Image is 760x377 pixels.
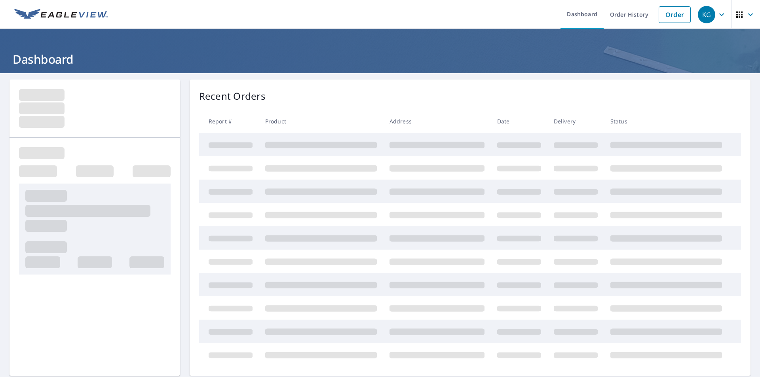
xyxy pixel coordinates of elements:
img: EV Logo [14,9,108,21]
div: KG [698,6,715,23]
th: Report # [199,110,259,133]
th: Product [259,110,383,133]
a: Order [659,6,691,23]
th: Delivery [547,110,604,133]
th: Address [383,110,491,133]
th: Date [491,110,547,133]
p: Recent Orders [199,89,266,103]
th: Status [604,110,728,133]
h1: Dashboard [9,51,750,67]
